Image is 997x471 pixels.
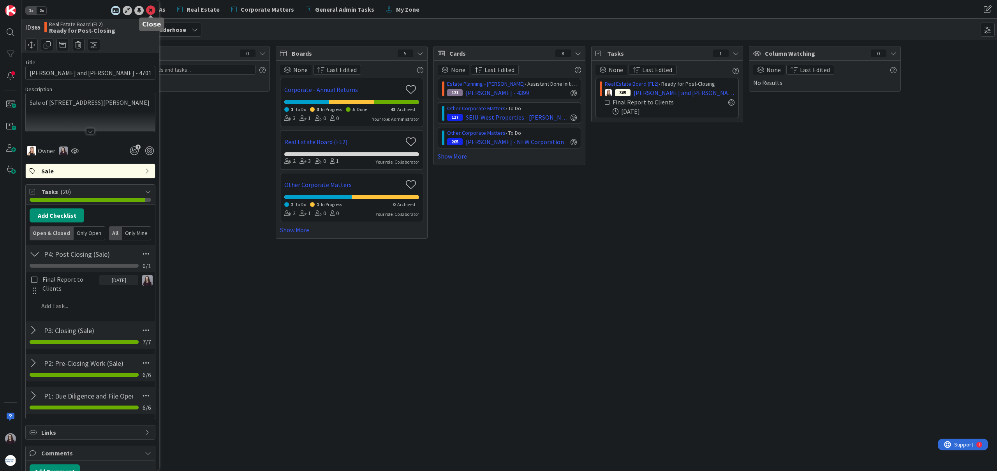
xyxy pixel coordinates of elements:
div: 0 [315,209,326,218]
span: SEIU-West Properties - [PERSON_NAME] [466,113,567,122]
span: Archived [397,106,415,112]
span: 1 [136,145,141,150]
div: 5 [398,49,413,57]
label: Title [25,59,35,66]
img: BC [59,146,68,155]
div: [DATE] [613,107,735,116]
a: Other Corporate Matters [447,129,506,136]
img: Visit kanbanzone.com [5,5,16,16]
a: Real Estate Board (FL2) [284,137,402,146]
div: 0 [871,49,886,57]
span: Sale [41,166,141,176]
a: General Admin Tasks [301,2,379,16]
span: Last Edited [642,65,672,74]
span: To Do [295,201,306,207]
span: My Zone [396,5,419,14]
span: 1 [317,201,319,207]
span: Archived [397,201,415,207]
a: Corporate Matters [227,2,299,16]
a: Show More [280,225,423,235]
div: Only Open [74,226,105,240]
div: › Ready for Post-Closing [605,80,735,88]
span: Focus [134,49,234,58]
span: 1x [26,7,36,14]
img: DB [605,89,612,96]
span: None [293,65,308,74]
div: Your role: Administrator [372,116,419,123]
span: 2 [291,201,293,207]
span: Real Estate Board (FL2) [49,21,115,27]
span: ( 20 ) [60,188,71,196]
img: BC [142,275,153,286]
a: Show More [438,152,581,161]
span: Last Edited [484,65,514,74]
div: 2 [284,157,296,166]
span: 7 / 7 [143,337,151,347]
input: Add Checklist... [41,356,136,370]
span: 6 / 6 [143,370,151,379]
p: Final Report to Clients [42,275,96,293]
div: › To Do [447,104,577,113]
div: Your role: Collaborator [376,159,419,166]
a: Estate Planning - [PERSON_NAME] [447,80,525,87]
span: Real Estate [187,5,220,14]
a: Corporate - Annual Returns [284,85,402,94]
div: 3 [299,157,311,166]
p: Sale of [STREET_ADDRESS][PERSON_NAME] [30,98,151,107]
div: No Results [753,65,897,87]
div: 205 [447,138,463,145]
div: 1 [41,3,42,9]
span: None [609,65,623,74]
span: [PERSON_NAME] - 4399 [466,88,529,97]
span: 0 / 1 [143,261,151,270]
div: 2 [284,209,296,218]
div: All [109,226,122,240]
span: 48 [391,106,395,112]
span: Cards [449,49,551,58]
span: 0 [393,201,395,207]
div: 1 [713,49,729,57]
span: 1 [291,106,293,112]
span: In Progress [321,106,342,112]
span: 5 [352,106,355,112]
div: 0 [315,157,326,166]
span: None [766,65,781,74]
div: 1 [299,209,311,218]
div: Your role: Collaborator [376,211,419,218]
a: Other Corporate Matters [284,180,402,189]
span: 2x [36,7,47,14]
input: Search all cards and tasks... [122,65,255,75]
a: My Zone [381,2,424,16]
span: ID [25,23,41,32]
a: Real Estate Board (FL2) [605,80,659,87]
button: Last Edited [471,65,519,75]
span: Corporate Matters [241,5,294,14]
div: [DATE] [99,275,138,285]
input: Add Checklist... [41,323,136,337]
span: Last Edited [327,65,357,74]
span: Links [41,428,141,437]
span: Last Edited [800,65,830,74]
div: › To Do [447,129,577,137]
a: Other Corporate Matters [447,105,506,112]
span: Tasks [41,187,141,196]
span: Comments [41,448,141,458]
button: Add Checklist [30,208,84,222]
img: BC [5,433,16,444]
b: 365 [31,23,41,31]
div: Final Report to Clients [613,97,698,107]
span: General Admin Tasks [315,5,374,14]
a: Real Estate [173,2,224,16]
div: 117 [447,114,463,121]
div: No Results [122,65,266,87]
button: Last Edited [313,65,361,75]
span: Done [357,106,367,112]
span: Boards [292,49,394,58]
span: Owner [38,146,55,155]
div: 1 [330,157,339,166]
button: Last Edited [629,65,676,75]
img: DB [27,146,36,155]
div: Only Mine [122,226,151,240]
div: 0 [330,114,339,123]
input: Add Checklist... [41,247,136,261]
